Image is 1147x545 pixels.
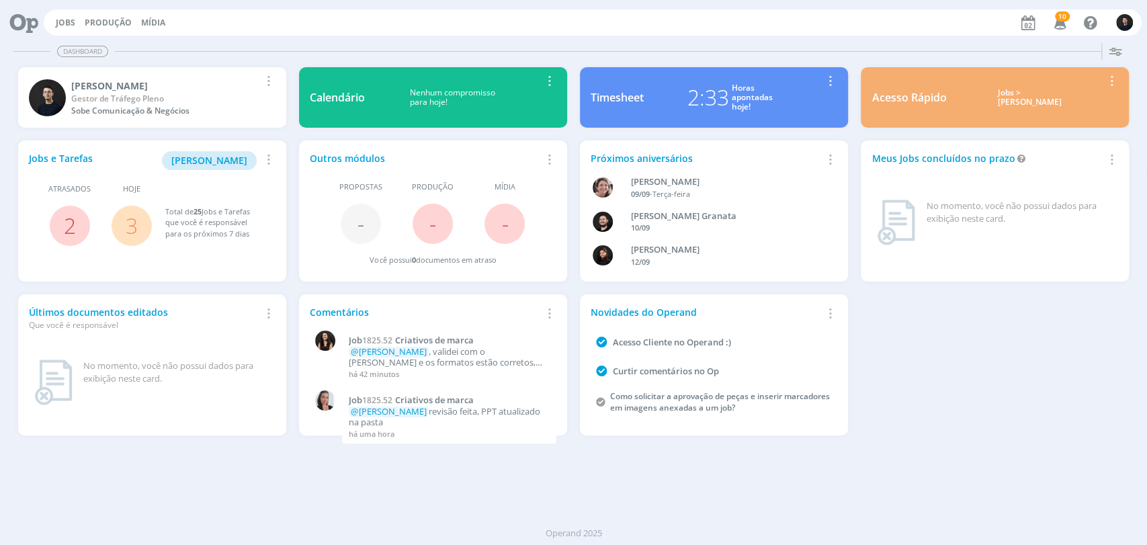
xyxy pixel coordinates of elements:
img: dashboard_not_found.png [34,360,73,405]
p: , validei com o [PERSON_NAME] e os formatos estão corretos, podemos seguir dessa forma, também pr... [349,347,550,368]
span: 0 [411,255,415,265]
span: 10 [1055,11,1070,22]
span: Propostas [339,181,382,193]
img: L [593,245,613,265]
div: Total de Jobs e Tarefas que você é responsável para os próximos 7 dias [165,206,262,240]
img: dashboard_not_found.png [877,200,915,245]
span: Produção [412,181,454,193]
img: C [29,79,66,116]
div: Gestor de Tráfego Pleno [71,93,259,105]
div: Nenhum compromisso para hoje! [365,88,540,108]
div: Você possui documentos em atraso [370,255,496,266]
button: 10 [1045,11,1072,35]
span: 12/09 [630,257,649,267]
span: - [429,209,436,238]
div: Comentários [310,305,540,319]
div: No momento, você não possui dados para exibição neste card. [926,200,1113,226]
div: Outros módulos [310,151,540,165]
span: @[PERSON_NAME] [351,345,427,358]
span: - [501,209,508,238]
span: 1825.52 [362,394,392,406]
a: Acesso Cliente no Operand :) [613,336,731,348]
span: há uma hora [349,429,394,439]
a: Job1825.52Criativos de marca [349,335,550,346]
span: 25 [194,206,202,216]
span: 09/09 [630,189,649,199]
img: B [593,212,613,232]
div: Últimos documentos editados [29,305,259,331]
a: Produção [85,17,132,28]
div: - [630,189,819,200]
a: Timesheet2:33Horasapontadashoje! [580,67,848,128]
span: Criativos de marca [395,394,474,406]
div: Carlos Nunes [71,79,259,93]
span: Mídia [495,181,515,193]
span: há 42 minutos [349,369,399,379]
div: Horas apontadas hoje! [732,83,773,112]
div: No momento, você não possui dados para exibição neste card. [83,360,270,386]
button: Jobs [52,17,79,28]
div: Jobs > [PERSON_NAME] [956,88,1102,108]
a: 2 [64,211,76,240]
span: Hoje [123,183,140,195]
span: @[PERSON_NAME] [351,405,427,417]
div: Timesheet [591,89,644,106]
div: Calendário [310,89,365,106]
img: I [315,331,335,351]
div: Que você é responsável [29,319,259,331]
span: Criativos de marca [395,334,474,346]
a: Como solicitar a aprovação de peças e inserir marcadores em imagens anexadas a um job? [610,390,830,413]
span: 10/09 [630,222,649,233]
div: 2:33 [687,81,729,114]
a: Curtir comentários no Op [613,365,719,377]
span: Atrasados [48,183,91,195]
span: Dashboard [57,46,108,57]
img: C [315,390,335,411]
div: Próximos aniversários [591,151,821,165]
div: Sobe Comunicação & Negócios [71,105,259,117]
div: Bruno Corralo Granata [630,210,819,223]
div: Acesso Rápido [872,89,946,106]
div: Jobs e Tarefas [29,151,259,170]
img: C [1116,14,1133,31]
img: A [593,177,613,198]
div: Meus Jobs concluídos no prazo [872,151,1102,165]
div: Luana da Silva de Andrade [630,243,819,257]
a: [PERSON_NAME] [162,153,257,166]
a: Mídia [141,17,165,28]
span: [PERSON_NAME] [171,154,247,167]
a: Job1825.52Criativos de marca [349,395,550,406]
a: 3 [126,211,138,240]
a: Jobs [56,17,75,28]
span: - [357,209,364,238]
div: Aline Beatriz Jackisch [630,175,819,189]
a: C[PERSON_NAME]Gestor de Tráfego PlenoSobe Comunicação & Negócios [18,67,286,128]
button: Produção [81,17,136,28]
button: Mídia [137,17,169,28]
button: [PERSON_NAME] [162,151,257,170]
div: Novidades do Operand [591,305,821,319]
span: 1825.52 [362,335,392,346]
button: C [1115,11,1134,34]
span: Terça-feira [652,189,689,199]
p: revisão feita, PPT atualizado na pasta [349,407,550,427]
